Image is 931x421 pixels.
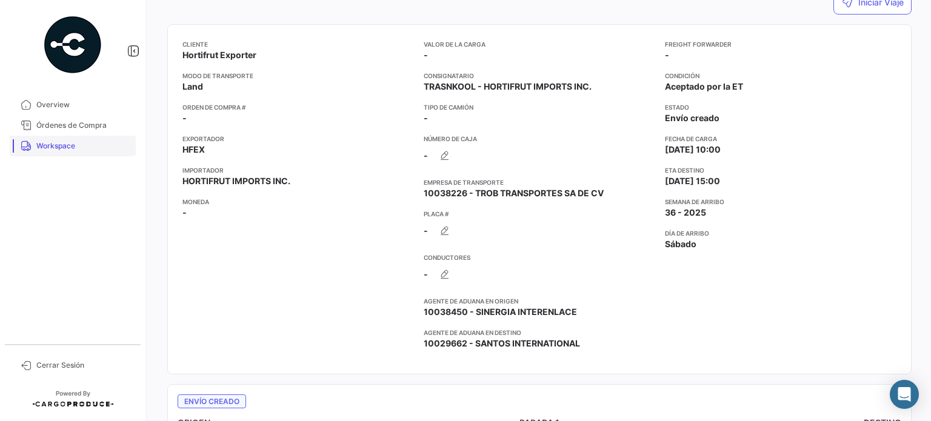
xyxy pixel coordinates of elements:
[10,94,136,115] a: Overview
[424,296,655,306] app-card-info-title: Agente de Aduana en Origen
[182,144,205,156] span: HFEX
[424,337,580,350] span: 10029662 - SANTOS INTERNATIONAL
[182,175,290,187] span: HORTIFRUT IMPORTS INC.
[36,141,131,151] span: Workspace
[182,81,203,93] span: Land
[424,187,604,199] span: 10038226 - TROB TRANSPORTES SA DE CV
[182,71,414,81] app-card-info-title: Modo de Transporte
[424,39,655,49] app-card-info-title: Valor de la Carga
[665,49,669,61] span: -
[665,238,696,250] span: Sábado
[665,71,896,81] app-card-info-title: Condición
[182,39,414,49] app-card-info-title: Cliente
[182,165,414,175] app-card-info-title: Importador
[424,49,428,61] span: -
[424,177,655,187] app-card-info-title: Empresa de Transporte
[665,102,896,112] app-card-info-title: Estado
[424,253,655,262] app-card-info-title: Conductores
[665,81,743,93] span: Aceptado por la ET
[665,207,706,219] span: 36 - 2025
[890,380,919,409] div: Abrir Intercom Messenger
[665,39,896,49] app-card-info-title: Freight Forwarder
[182,197,414,207] app-card-info-title: Moneda
[424,268,428,280] span: -
[665,228,896,238] app-card-info-title: Día de Arribo
[36,99,131,110] span: Overview
[424,102,655,112] app-card-info-title: Tipo de Camión
[665,144,721,156] span: [DATE] 10:00
[424,150,428,162] span: -
[182,207,187,219] span: -
[182,112,187,124] span: -
[424,306,577,318] span: 10038450 - SINERGIA INTERENLACE
[665,165,896,175] app-card-info-title: ETA Destino
[424,134,655,144] app-card-info-title: Número de Caja
[424,209,655,219] app-card-info-title: Placa #
[36,120,131,131] span: Órdenes de Compra
[665,197,896,207] app-card-info-title: Semana de Arribo
[665,112,719,124] span: Envío creado
[665,134,896,144] app-card-info-title: Fecha de carga
[36,360,131,371] span: Cerrar Sesión
[665,175,720,187] span: [DATE] 15:00
[424,112,428,124] span: -
[424,225,428,237] span: -
[42,15,103,75] img: powered-by.png
[424,328,655,337] app-card-info-title: Agente de Aduana en Destino
[424,71,655,81] app-card-info-title: Consignatario
[10,136,136,156] a: Workspace
[182,134,414,144] app-card-info-title: Exportador
[182,49,256,61] span: Hortifrut Exporter
[182,102,414,112] app-card-info-title: Orden de Compra #
[178,394,246,408] span: Envío creado
[10,115,136,136] a: Órdenes de Compra
[424,81,592,93] span: TRASNKOOL - HORTIFRUT IMPORTS INC.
